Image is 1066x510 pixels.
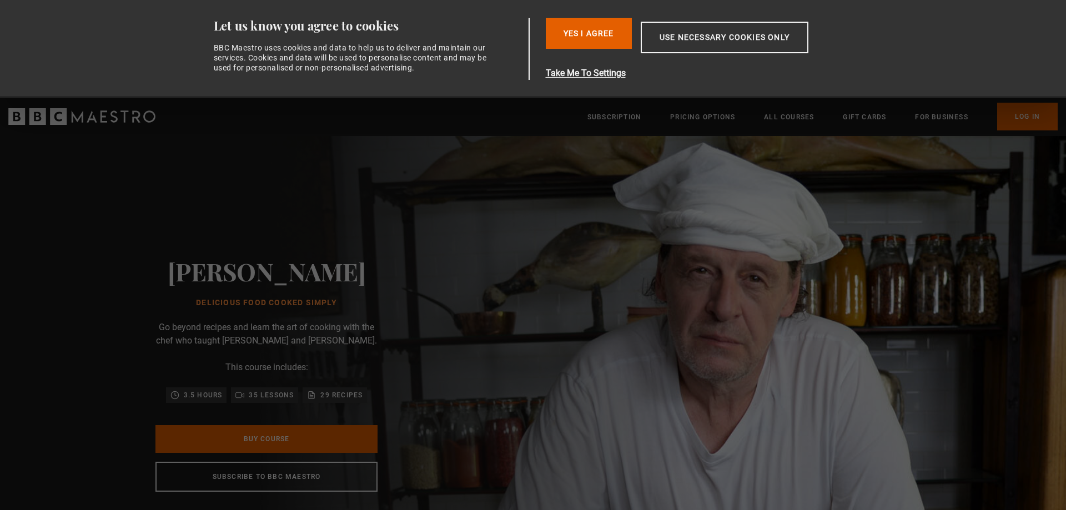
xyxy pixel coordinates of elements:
button: Yes I Agree [546,18,632,49]
p: Go beyond recipes and learn the art of cooking with the chef who taught [PERSON_NAME] and [PERSON... [155,321,378,347]
h1: Delicious Food Cooked Simply [168,299,366,307]
a: Pricing Options [670,112,735,123]
button: Use necessary cookies only [641,22,808,53]
div: Let us know you agree to cookies [214,18,525,34]
a: All Courses [764,112,814,123]
a: Gift Cards [843,112,886,123]
a: Log In [997,103,1058,130]
p: 3.5 hours [184,390,223,401]
a: For business [915,112,968,123]
p: 35 lessons [249,390,294,401]
a: Buy Course [155,425,378,453]
h2: [PERSON_NAME] [168,257,366,285]
a: Subscribe to BBC Maestro [155,462,378,492]
a: Subscription [587,112,641,123]
nav: Primary [587,103,1058,130]
p: 29 recipes [320,390,363,401]
div: BBC Maestro uses cookies and data to help us to deliver and maintain our services. Cookies and da... [214,43,494,73]
svg: BBC Maestro [8,108,155,125]
button: Take Me To Settings [546,67,861,80]
p: This course includes: [225,361,308,374]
